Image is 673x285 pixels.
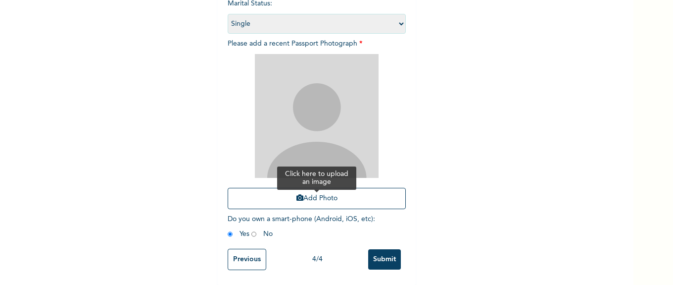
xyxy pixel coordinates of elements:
input: Submit [368,249,401,270]
span: Do you own a smart-phone (Android, iOS, etc) : Yes No [228,216,375,237]
div: 4 / 4 [266,254,368,265]
span: Please add a recent Passport Photograph [228,40,406,214]
img: Crop [255,54,379,178]
button: Add Photo [228,188,406,209]
input: Previous [228,249,266,270]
